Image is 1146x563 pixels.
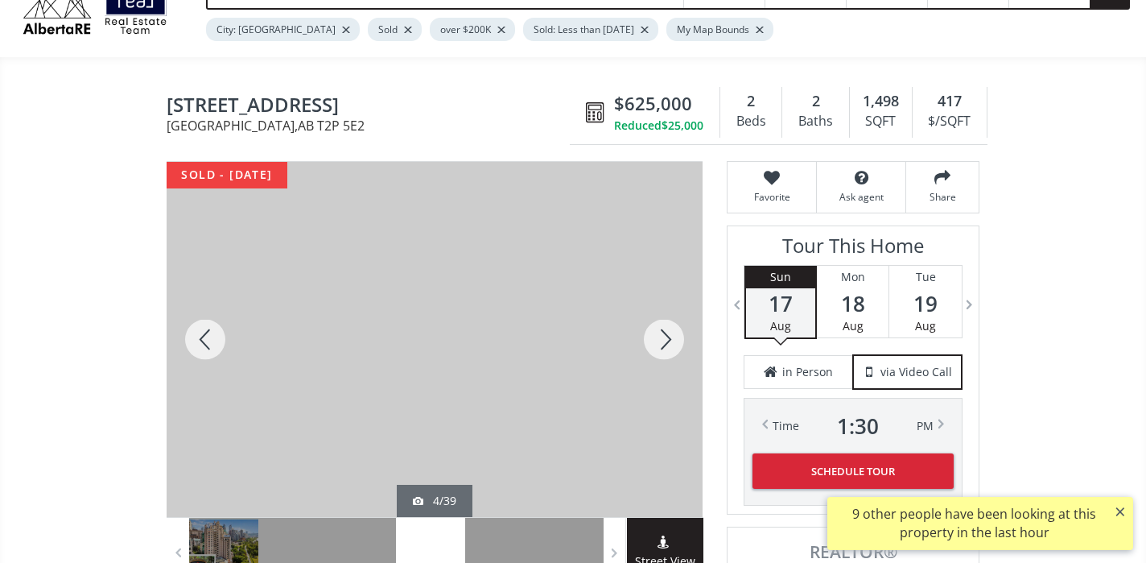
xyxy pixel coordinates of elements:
[817,266,888,288] div: Mon
[614,118,703,134] div: Reduced
[825,190,897,204] span: Ask agent
[914,190,971,204] span: Share
[666,18,773,41] div: My Map Bounds
[746,266,815,288] div: Sun
[817,292,888,315] span: 18
[921,91,979,112] div: 417
[790,91,840,112] div: 2
[746,292,815,315] span: 17
[206,18,360,41] div: City: [GEOGRAPHIC_DATA]
[889,292,962,315] span: 19
[837,415,879,437] span: 1 : 30
[773,415,934,437] div: Time PM
[728,110,773,134] div: Beds
[523,18,658,41] div: Sold: Less than [DATE]
[167,94,578,119] span: 200 La Caille Place SW #301
[413,493,456,509] div: 4/39
[863,91,899,112] span: 1,498
[167,162,287,188] div: sold - [DATE]
[843,318,864,333] span: Aug
[745,544,961,561] span: REALTOR®
[167,119,578,132] span: [GEOGRAPHIC_DATA] , AB T2P 5E2
[858,110,904,134] div: SQFT
[790,110,840,134] div: Baths
[728,91,773,112] div: 2
[835,505,1113,542] div: 9 other people have been looking at this property in the last hour
[770,318,791,333] span: Aug
[752,453,954,489] button: Schedule Tour
[782,364,833,380] span: in Person
[921,110,979,134] div: $/SQFT
[889,266,962,288] div: Tue
[614,91,692,116] span: $625,000
[662,118,703,134] span: $25,000
[880,364,952,380] span: via Video Call
[744,234,963,265] h3: Tour This Home
[1107,497,1133,526] button: ×
[430,18,515,41] div: over $200K
[736,190,808,204] span: Favorite
[915,318,936,333] span: Aug
[167,162,703,517] div: 200 La Caille Place SW #301 Calgary, AB T2P 5E2 - Photo 4 of 39
[368,18,422,41] div: Sold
